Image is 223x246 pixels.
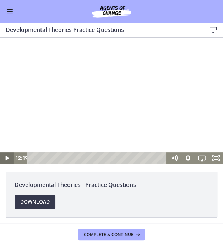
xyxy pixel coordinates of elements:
[84,232,134,238] span: Complete & continue
[195,115,209,126] button: Airplay
[209,115,223,126] button: Fullscreen
[15,195,55,209] a: Download
[78,229,145,240] button: Complete & continue
[167,115,181,126] button: Mute
[6,25,195,34] h3: Developmental Theories Practice Questions
[76,4,147,18] img: Agents of Change
[32,115,164,126] div: Playbar
[20,198,50,206] span: Download
[181,115,195,126] button: Show settings menu
[6,7,14,16] button: Enable menu
[15,181,208,189] span: Developmental Theories - Practice Questions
